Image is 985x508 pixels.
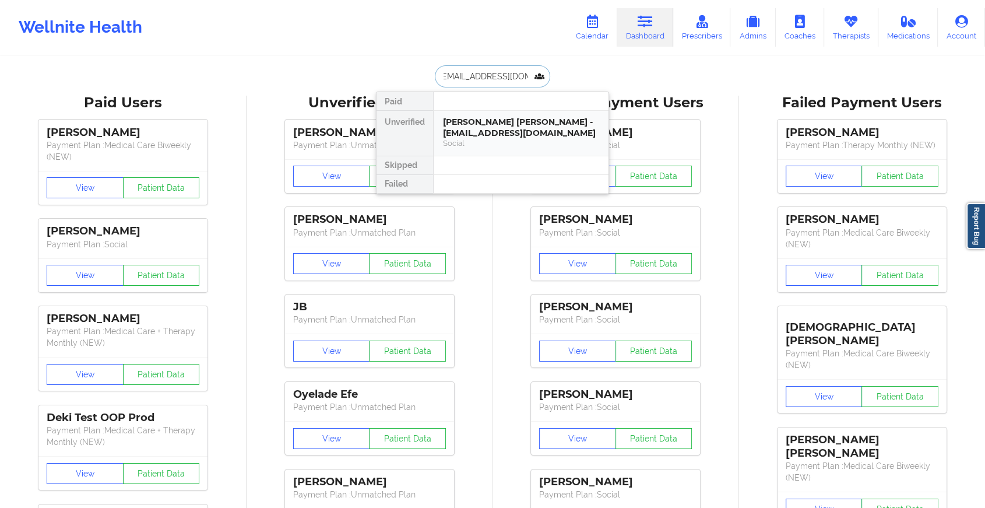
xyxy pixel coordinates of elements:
[615,341,692,362] button: Patient Data
[47,364,124,385] button: View
[861,166,938,187] button: Patient Data
[369,253,446,274] button: Patient Data
[786,126,938,139] div: [PERSON_NAME]
[47,411,199,425] div: Deki Test OOP Prod
[47,139,199,163] p: Payment Plan : Medical Care Biweekly (NEW)
[539,300,692,314] div: [PERSON_NAME]
[501,94,731,112] div: Skipped Payment Users
[293,253,370,274] button: View
[293,166,370,187] button: View
[786,213,938,226] div: [PERSON_NAME]
[786,265,863,286] button: View
[47,463,124,484] button: View
[786,386,863,407] button: View
[47,126,199,139] div: [PERSON_NAME]
[786,227,938,250] p: Payment Plan : Medical Care Biweekly (NEW)
[369,428,446,449] button: Patient Data
[539,341,616,362] button: View
[539,213,692,226] div: [PERSON_NAME]
[615,253,692,274] button: Patient Data
[377,92,433,111] div: Paid
[747,94,977,112] div: Failed Payment Users
[293,341,370,362] button: View
[443,138,599,148] div: Social
[539,489,692,500] p: Payment Plan : Social
[539,227,692,239] p: Payment Plan : Social
[377,111,433,156] div: Unverified
[938,8,985,47] a: Account
[293,126,446,139] div: [PERSON_NAME]
[123,463,200,484] button: Patient Data
[293,300,446,314] div: JB
[776,8,824,47] a: Coaches
[539,428,616,449] button: View
[539,314,692,325] p: Payment Plan : Social
[861,265,938,286] button: Patient Data
[786,166,863,187] button: View
[443,117,599,138] div: [PERSON_NAME] [PERSON_NAME] - [EMAIL_ADDRESS][DOMAIN_NAME]
[123,364,200,385] button: Patient Data
[123,177,200,198] button: Patient Data
[293,428,370,449] button: View
[47,177,124,198] button: View
[539,475,692,489] div: [PERSON_NAME]
[539,139,692,151] p: Payment Plan : Social
[293,489,446,500] p: Payment Plan : Unmatched Plan
[293,388,446,401] div: Oyelade Efe
[567,8,617,47] a: Calendar
[377,156,433,175] div: Skipped
[255,94,485,112] div: Unverified Users
[966,203,985,249] a: Report Bug
[786,139,938,151] p: Payment Plan : Therapy Monthly (NEW)
[786,460,938,484] p: Payment Plan : Medical Care Biweekly (NEW)
[293,213,446,226] div: [PERSON_NAME]
[8,94,238,112] div: Paid Users
[369,341,446,362] button: Patient Data
[293,314,446,325] p: Payment Plan : Unmatched Plan
[786,433,938,460] div: [PERSON_NAME] [PERSON_NAME]
[47,265,124,286] button: View
[293,475,446,489] div: [PERSON_NAME]
[47,325,199,349] p: Payment Plan : Medical Care + Therapy Monthly (NEW)
[369,166,446,187] button: Patient Data
[617,8,673,47] a: Dashboard
[878,8,938,47] a: Medications
[824,8,878,47] a: Therapists
[293,139,446,151] p: Payment Plan : Unmatched Plan
[615,166,692,187] button: Patient Data
[786,312,938,348] div: [DEMOGRAPHIC_DATA][PERSON_NAME]
[293,227,446,239] p: Payment Plan : Unmatched Plan
[123,265,200,286] button: Patient Data
[47,425,199,448] p: Payment Plan : Medical Care + Therapy Monthly (NEW)
[539,401,692,413] p: Payment Plan : Social
[786,348,938,371] p: Payment Plan : Medical Care Biweekly (NEW)
[861,386,938,407] button: Patient Data
[539,388,692,401] div: [PERSON_NAME]
[673,8,731,47] a: Prescribers
[293,401,446,413] p: Payment Plan : Unmatched Plan
[47,239,199,250] p: Payment Plan : Social
[539,253,616,274] button: View
[730,8,776,47] a: Admins
[377,175,433,194] div: Failed
[539,126,692,139] div: [PERSON_NAME]
[47,312,199,325] div: [PERSON_NAME]
[47,225,199,238] div: [PERSON_NAME]
[615,428,692,449] button: Patient Data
